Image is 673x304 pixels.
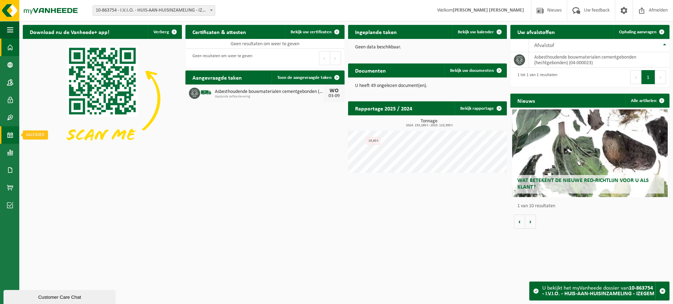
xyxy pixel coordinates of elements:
button: Volgende [525,215,536,229]
a: Wat betekent de nieuwe RED-richtlijn voor u als klant? [512,109,668,197]
button: 1 [641,70,655,84]
span: Ophaling aanvragen [619,30,657,34]
h2: Rapportage 2025 / 2024 [348,101,419,115]
strong: [PERSON_NAME] [PERSON_NAME] [453,8,524,13]
h2: Ingeplande taken [348,25,404,39]
h2: Download nu de Vanheede+ app! [23,25,116,39]
div: 19,60 t [366,137,380,145]
span: Bekijk uw documenten [450,68,494,73]
img: BL-SO-LV [200,87,212,99]
button: Previous [630,70,641,84]
span: Bekijk uw certificaten [291,30,332,34]
button: Previous [319,51,330,65]
div: 03-09 [327,94,341,99]
a: Bekijk rapportage [455,101,506,115]
span: Toon de aangevraagde taken [277,75,332,80]
h2: Nieuws [510,94,542,107]
span: Asbesthoudende bouwmaterialen cementgebonden (hechtgebonden) [215,89,324,95]
img: Download de VHEPlus App [23,39,182,158]
span: Bekijk uw kalender [458,30,494,34]
p: 1 van 10 resultaten [517,204,666,209]
p: Geen data beschikbaar. [355,45,500,50]
p: U heeft 49 ongelezen document(en). [355,83,500,88]
span: 2024: 153,280 t - 2025: 110,300 t [352,124,507,127]
div: WO [327,88,341,94]
button: Vorige [514,215,525,229]
span: 10-863754 - I.V.I.O. - HUIS-AAN-HUISINZAMELING - IZEGEM [93,5,215,16]
iframe: chat widget [4,289,117,304]
h2: Aangevraagde taken [185,70,249,84]
span: Afvalstof [534,43,554,48]
a: Ophaling aanvragen [613,25,669,39]
span: 10-863754 - I.V.I.O. - HUIS-AAN-HUISINZAMELING - IZEGEM [93,6,215,15]
a: Bekijk uw kalender [452,25,506,39]
div: 1 tot 1 van 1 resultaten [514,69,557,85]
span: Wat betekent de nieuwe RED-richtlijn voor u als klant? [517,178,649,190]
a: Toon de aangevraagde taken [272,70,344,85]
div: U bekijkt het myVanheede dossier van [542,282,655,300]
h2: Documenten [348,63,393,77]
h2: Certificaten & attesten [185,25,253,39]
button: Next [330,51,341,65]
span: Geplande zelfaanlevering [215,95,324,99]
a: Alle artikelen [625,94,669,108]
strong: 10-863754 - I.V.I.O. - HUIS-AAN-HUISINZAMELING - IZEGEM [542,285,654,297]
h3: Tonnage [352,119,507,127]
button: Next [655,70,666,84]
button: Verberg [148,25,181,39]
a: Bekijk uw documenten [444,63,506,77]
a: Bekijk uw certificaten [285,25,344,39]
span: Verberg [154,30,169,34]
td: asbesthoudende bouwmaterialen cementgebonden (hechtgebonden) (04-000023) [529,52,669,68]
h2: Uw afvalstoffen [510,25,562,39]
div: Geen resultaten om weer te geven [189,50,252,66]
td: Geen resultaten om weer te geven [185,39,345,49]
